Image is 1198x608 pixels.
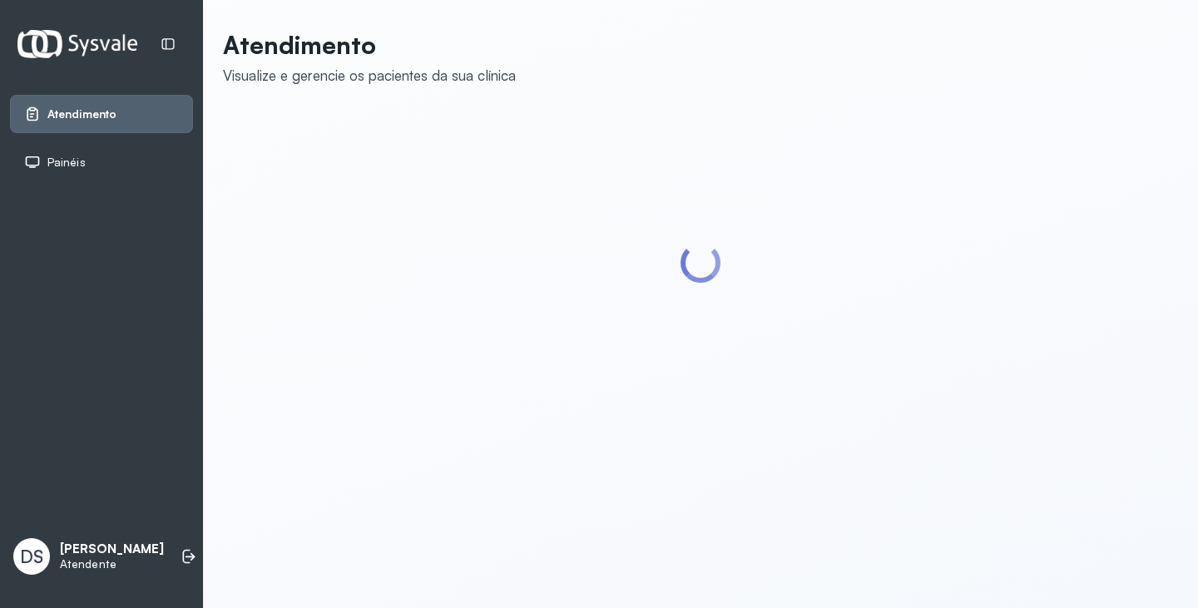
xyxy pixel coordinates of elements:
span: Painéis [47,156,86,170]
p: Atendimento [223,30,516,60]
span: Atendimento [47,107,116,121]
div: Visualize e gerencie os pacientes da sua clínica [223,67,516,84]
a: Atendimento [24,106,179,122]
p: Atendente [60,557,164,571]
span: DS [20,546,43,567]
p: [PERSON_NAME] [60,541,164,557]
img: Logotipo do estabelecimento [17,30,137,57]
